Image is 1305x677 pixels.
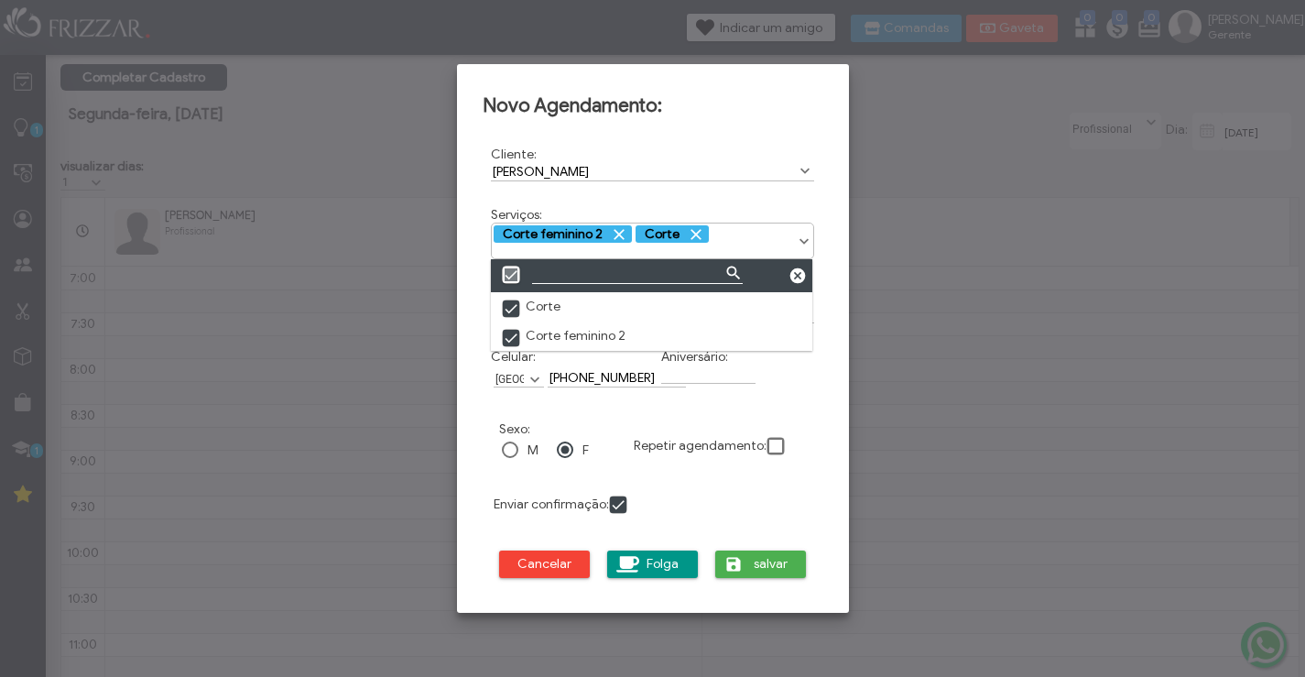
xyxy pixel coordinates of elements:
a: Close [788,266,808,286]
span: Cancelar [512,551,578,578]
label: Cliente: [491,147,537,162]
span: Corte [638,226,706,242]
label: Celular: [491,349,536,365]
label: F [582,442,589,458]
button: Show Options [796,162,814,180]
span: salvar [748,551,794,578]
span: Corte feminino 2 [496,226,629,242]
button: Folga [607,551,699,578]
input: Filter Input [532,266,744,284]
span: Folga [640,551,686,578]
button: salvar [715,551,807,578]
label: Aniversário: [661,349,728,365]
label: [GEOGRAPHIC_DATA] [494,371,524,387]
label: M [527,442,538,458]
label: Corte [500,299,560,315]
label: Serviços: [491,207,542,223]
h2: Novo Agendamento: [483,93,823,117]
label: Enviar confirmação: [494,496,609,511]
button: Cancelar [499,551,591,578]
label: Sexo: [499,421,530,437]
label: Repetir agendamento: [634,437,767,453]
label: Corte feminino 2 [500,328,625,344]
